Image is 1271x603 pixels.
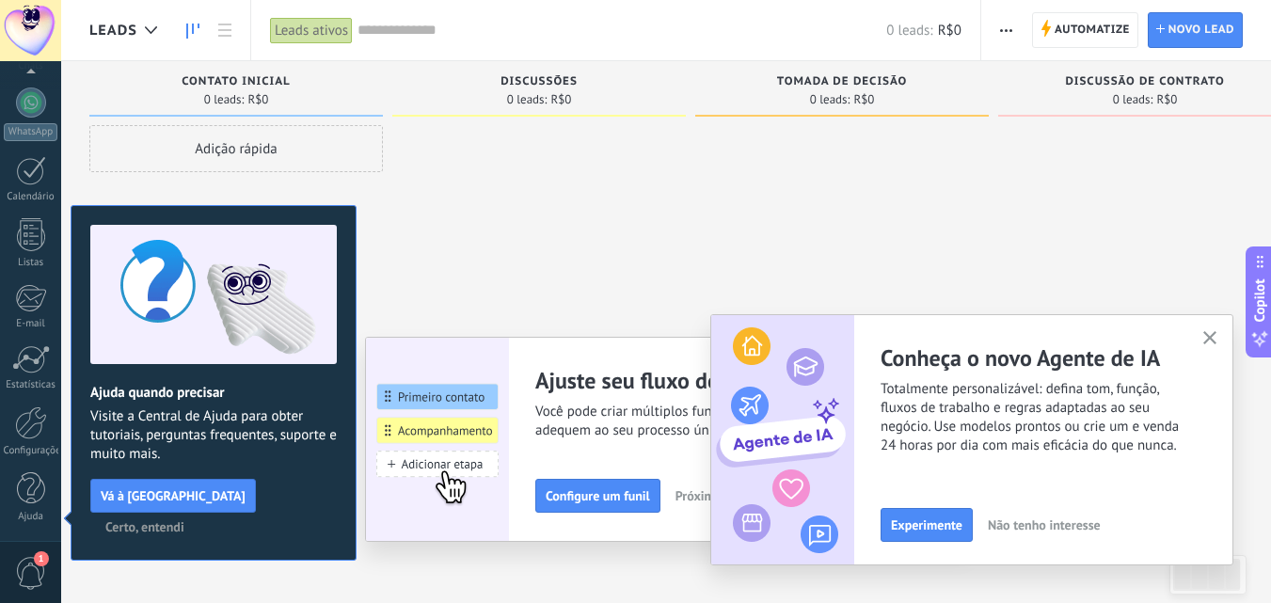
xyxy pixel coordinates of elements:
span: 0 leads: [507,94,548,105]
button: Não tenho interesse [979,511,1109,539]
span: Próxima dica [675,489,748,502]
span: R$0 [853,94,874,105]
button: Experimente [881,508,973,542]
div: Listas [4,257,58,269]
button: Próxima dica [667,482,756,510]
div: WhatsApp [4,123,57,141]
span: Configure um funil [546,489,650,502]
div: Configurações [4,445,58,457]
span: 0 leads: [1113,94,1153,105]
div: Leads ativos [270,17,353,44]
button: Mais [993,12,1020,48]
div: Adição rápida [89,125,383,172]
span: 1 [34,551,49,566]
span: Tomada de decisão [777,75,907,88]
span: R$0 [550,94,571,105]
div: Calendário [4,191,58,203]
span: Contato inicial [182,75,290,88]
span: Você pode criar múltiplos funis personalizados que se adequem ao seu processo único. [535,403,914,440]
h2: Conheça o novo Agente de IA [881,343,1232,373]
span: Não tenho interesse [988,518,1101,532]
span: Totalmente personalizável: defina tom, função, fluxos de trabalho e regras adaptadas ao seu negóc... [881,380,1232,455]
button: Certo, entendi [97,513,193,541]
a: Leads [177,12,209,49]
a: Automatize [1032,12,1138,48]
div: Ajuda [4,511,58,523]
span: Visite a Central de Ajuda para obter tutoriais, perguntas frequentes, suporte e muito mais. [90,407,337,464]
span: 0 leads: [886,22,932,40]
div: E-mail [4,318,58,330]
span: Automatize [1055,13,1130,47]
span: 0 leads: [810,94,850,105]
span: 0 leads: [204,94,245,105]
span: Discussões [500,75,578,88]
span: R$0 [938,22,961,40]
span: Copilot [1250,278,1269,322]
div: Estatísticas [4,379,58,391]
span: R$0 [247,94,268,105]
button: Vá à [GEOGRAPHIC_DATA] [90,479,256,513]
a: Lista [209,12,241,49]
h2: Ajuda quando precisar [90,384,337,402]
span: Leads [89,22,137,40]
span: Discussão de contrato [1065,75,1224,88]
span: Experimente [891,518,962,532]
span: Novo lead [1168,13,1234,47]
div: Tomada de decisão [705,75,979,91]
h2: Ajuste seu fluxo de trabalho [535,366,914,395]
span: R$0 [1156,94,1177,105]
span: Certo, entendi [105,520,184,533]
a: Novo lead [1148,12,1243,48]
button: Configure um funil [535,479,660,513]
img: ai_agent_activation_popup_PT.png [711,315,854,564]
div: Discussões [402,75,676,91]
div: Contato inicial [99,75,373,91]
span: Vá à [GEOGRAPHIC_DATA] [101,489,246,502]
